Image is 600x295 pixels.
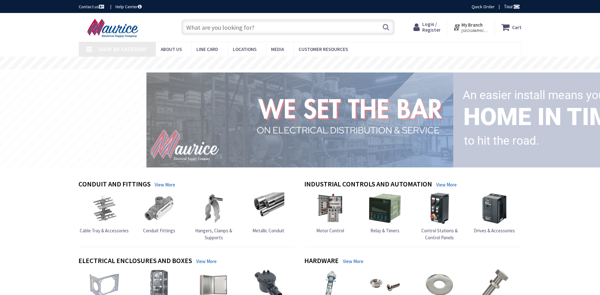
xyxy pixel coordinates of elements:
[115,3,142,10] a: Help Center
[143,192,175,224] img: Conduit Fittings
[196,258,217,265] a: View More
[143,192,175,234] a: Conduit Fittings Conduit Fittings
[89,192,120,224] img: Cable Tray & Accessories
[253,192,284,224] img: Metallic Conduit
[314,192,346,224] img: Motor Control
[195,228,232,240] span: Hangers, Clamps & Supports
[414,192,466,241] a: Control Stations & Control Panels Control Stations & Control Panels
[501,22,522,33] a: Cart
[188,192,240,241] a: Hangers, Clamps & Supports Hangers, Clamps & Supports
[316,228,344,234] span: Motor Control
[181,19,395,35] input: What are you looking for?
[464,130,539,152] rs-layer: to hit the road.
[98,46,147,53] span: Shop By Category
[78,180,151,189] h4: Conduit and Fittings
[80,228,129,234] span: Cable Tray & Accessories
[461,22,483,28] strong: My Branch
[155,181,175,188] a: View More
[369,192,401,234] a: Relay & Timers Relay & Timers
[474,228,515,234] span: Drives & Accessories
[304,180,432,189] h4: Industrial Controls and Automation
[243,60,358,67] rs-layer: Free Same Day Pickup at 15 Locations
[79,18,149,38] img: Maurice Electrical Supply Company
[479,192,510,224] img: Drives & Accessories
[271,46,284,52] span: Media
[474,192,515,234] a: Drives & Accessories Drives & Accessories
[504,3,520,9] span: Tour
[299,46,348,52] span: Customer Resources
[143,228,175,234] span: Conduit Fittings
[421,228,458,240] span: Control Stations & Control Panels
[314,192,346,234] a: Motor Control Motor Control
[196,46,218,52] span: Line Card
[343,258,363,265] a: View More
[436,181,457,188] a: View More
[424,192,455,224] img: Control Stations & Control Panels
[461,28,488,33] span: [GEOGRAPHIC_DATA], [GEOGRAPHIC_DATA]
[139,71,456,169] img: 1_1.png
[512,22,522,33] strong: Cart
[422,21,441,33] span: Login / Register
[453,22,488,33] div: My Branch [GEOGRAPHIC_DATA], [GEOGRAPHIC_DATA]
[233,46,257,52] span: Locations
[413,22,441,33] a: Login / Register
[472,3,495,10] a: Quick Order
[252,192,284,234] a: Metallic Conduit Metallic Conduit
[79,3,105,10] a: Contact us
[161,46,182,52] span: About us
[369,192,401,224] img: Relay & Timers
[252,228,284,234] span: Metallic Conduit
[304,257,339,266] h4: Hardware
[80,192,129,234] a: Cable Tray & Accessories Cable Tray & Accessories
[198,192,230,224] img: Hangers, Clamps & Supports
[78,257,192,266] h4: Electrical Enclosures and Boxes
[370,228,399,234] span: Relay & Timers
